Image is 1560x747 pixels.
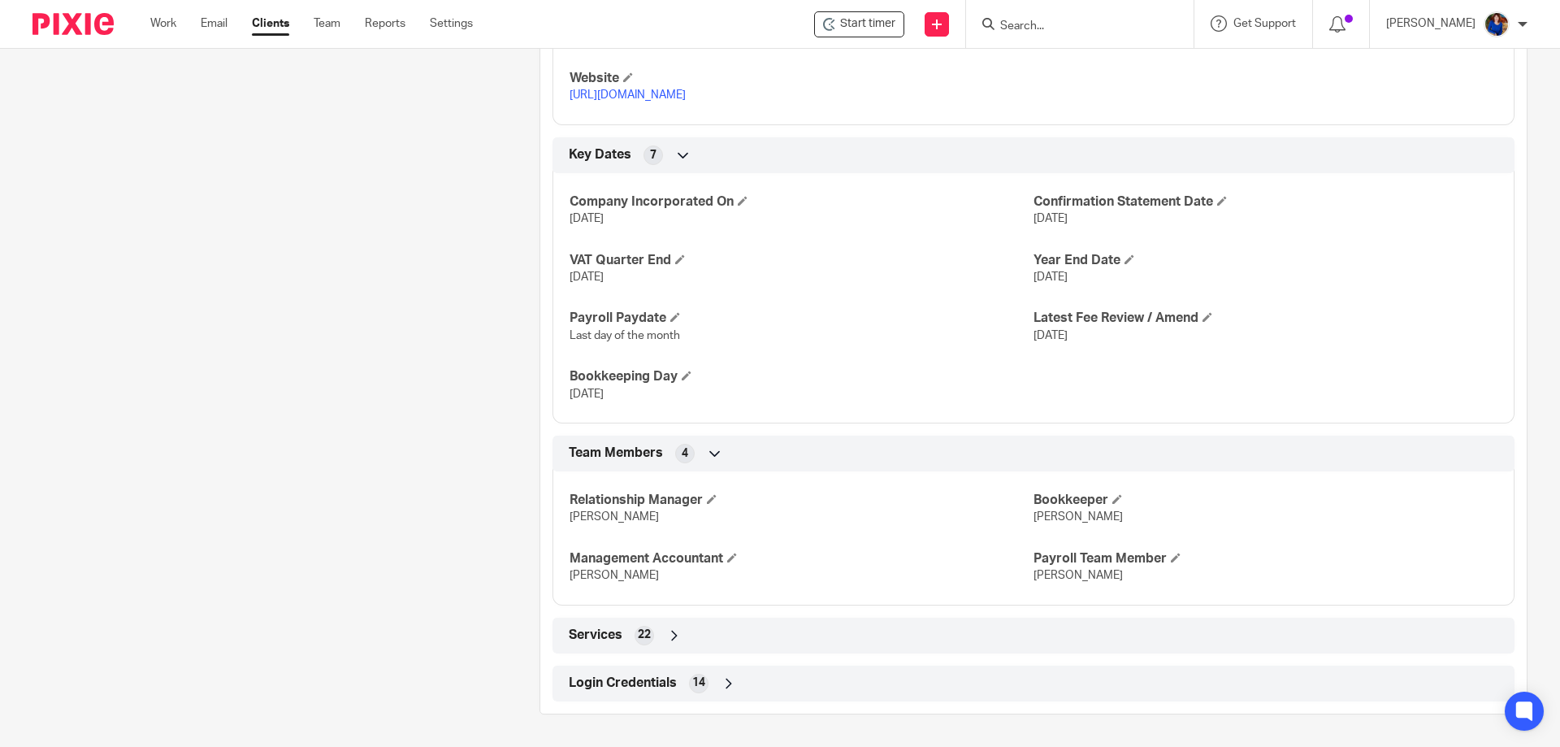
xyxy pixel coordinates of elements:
span: [DATE] [570,389,604,400]
span: 4 [682,445,688,462]
span: [PERSON_NAME] [1033,511,1123,523]
h4: Company Incorporated On [570,193,1033,211]
span: [DATE] [570,213,604,224]
a: Reports [365,15,405,32]
span: [PERSON_NAME] [570,511,659,523]
span: 7 [650,147,656,163]
h4: Bookkeeper [1033,492,1497,509]
h4: Latest Fee Review / Amend [1033,310,1497,327]
span: 14 [692,675,705,691]
span: [DATE] [1033,330,1068,341]
span: Key Dates [569,146,631,163]
span: Get Support [1233,18,1296,29]
h4: Payroll Paydate [570,310,1033,327]
a: [URL][DOMAIN_NAME] [570,89,686,101]
div: Elcella Ltd [814,11,904,37]
h4: Management Accountant [570,550,1033,567]
span: [DATE] [1033,271,1068,283]
span: 22 [638,627,651,643]
span: Team Members [569,445,663,462]
a: Email [201,15,227,32]
h4: Year End Date [1033,252,1497,269]
a: Clients [252,15,289,32]
span: Login Credentials [569,675,677,692]
span: [PERSON_NAME] [1033,570,1123,581]
a: Team [314,15,340,32]
h4: VAT Quarter End [570,252,1033,269]
input: Search [999,20,1145,34]
h4: Website [570,70,1033,87]
p: [PERSON_NAME] [1386,15,1475,32]
img: Nicole.jpeg [1484,11,1510,37]
span: [PERSON_NAME] [570,570,659,581]
h4: Payroll Team Member [1033,550,1497,567]
span: [DATE] [570,271,604,283]
h4: Relationship Manager [570,492,1033,509]
h4: Bookkeeping Day [570,368,1033,385]
span: [DATE] [1033,213,1068,224]
span: Services [569,627,622,644]
span: Start timer [840,15,895,33]
a: Work [150,15,176,32]
h4: Confirmation Statement Date [1033,193,1497,211]
span: Last day of the month [570,330,680,341]
a: Settings [430,15,473,32]
img: Pixie [32,13,114,35]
